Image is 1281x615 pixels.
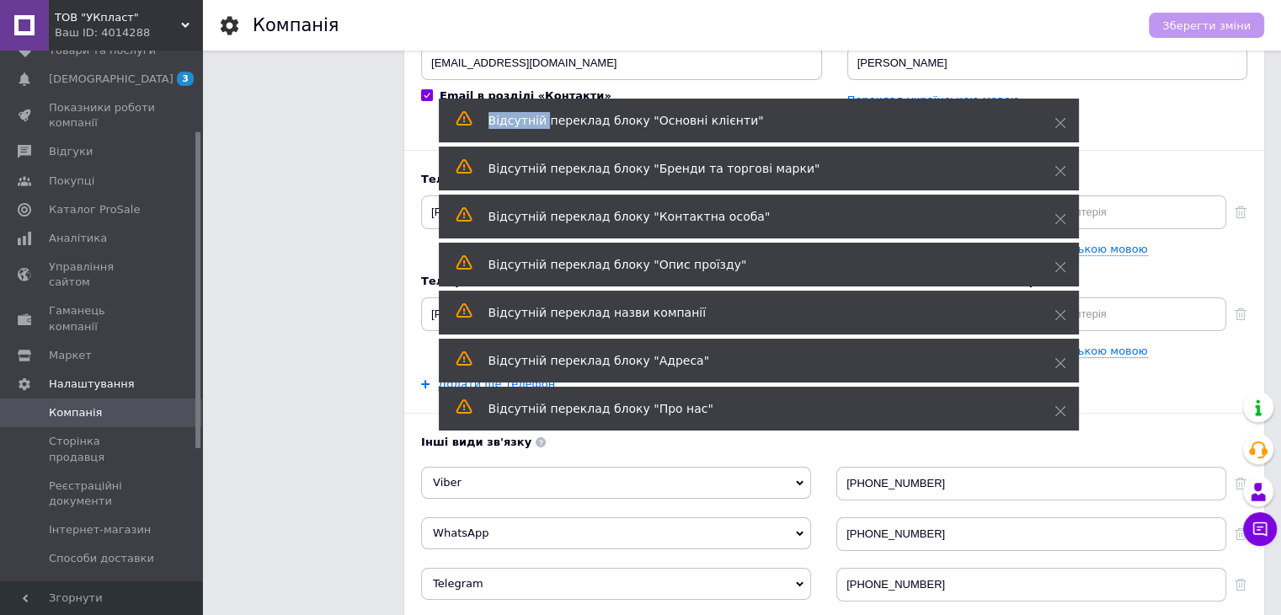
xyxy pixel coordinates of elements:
[49,377,135,392] span: Налаштування
[49,348,92,363] span: Маркет
[433,476,462,489] span: Viber
[488,112,1012,129] div: Відсутній переклад блоку "Основні клієнти"
[49,551,154,566] span: Способи доставки
[421,46,822,80] input: Електронна адреса
[974,243,1147,256] a: Переклад українською мовою
[488,400,1012,417] div: Відсутнiй переклад блоку "Про нас"
[49,202,140,217] span: Каталог ProSale
[433,527,488,539] span: WhatsApp
[253,15,339,35] h1: Компанія
[974,172,1226,187] b: Коментар
[421,172,673,187] b: Телефон
[49,72,173,87] span: [DEMOGRAPHIC_DATA]
[49,174,94,189] span: Покупці
[17,17,808,35] body: Редактор, 9148ABE2-0013-4B4D-8E2E-75DB9BEFCACD
[421,195,673,229] input: +38 096 0000000
[177,72,194,86] span: 3
[488,304,1012,321] div: Відсутнiй переклад назви компанії
[49,100,156,131] span: Показники роботи компанії
[421,274,673,289] b: Телефон
[433,577,483,590] span: Telegram
[974,297,1226,331] input: Наприклад: Бухгалтерія
[1243,512,1277,546] button: Чат з покупцем
[49,580,141,596] span: Способи оплати
[974,274,1226,289] b: Коментар
[488,208,1012,225] div: Відсутній переклад блоку "Контактна особа"
[488,352,1012,369] div: Відсутнiй переклад блоку "Адреса"
[49,405,102,420] span: Компанія
[49,144,93,159] span: Відгуки
[49,522,151,537] span: Інтернет-магазин
[55,10,181,25] span: ТОВ "УКпласт"
[974,195,1226,229] input: Наприклад: Бухгалтерія
[421,297,673,331] input: +38 096 0000000
[49,479,156,509] span: Реєстраційні документи
[49,434,156,464] span: Сторінка продавця
[421,435,1247,450] b: Інші види зв'язку
[488,160,1012,177] div: Відсутній переклад блоку "Бренди та торгові марки"
[49,231,107,246] span: Аналітика
[49,259,156,290] span: Управління сайтом
[49,303,156,334] span: Гаманець компанії
[974,345,1147,358] a: Переклад українською мовою
[55,25,202,40] div: Ваш ID: 4014288
[488,256,1012,273] div: Відсутнiй переклад блоку "Опис проїзду"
